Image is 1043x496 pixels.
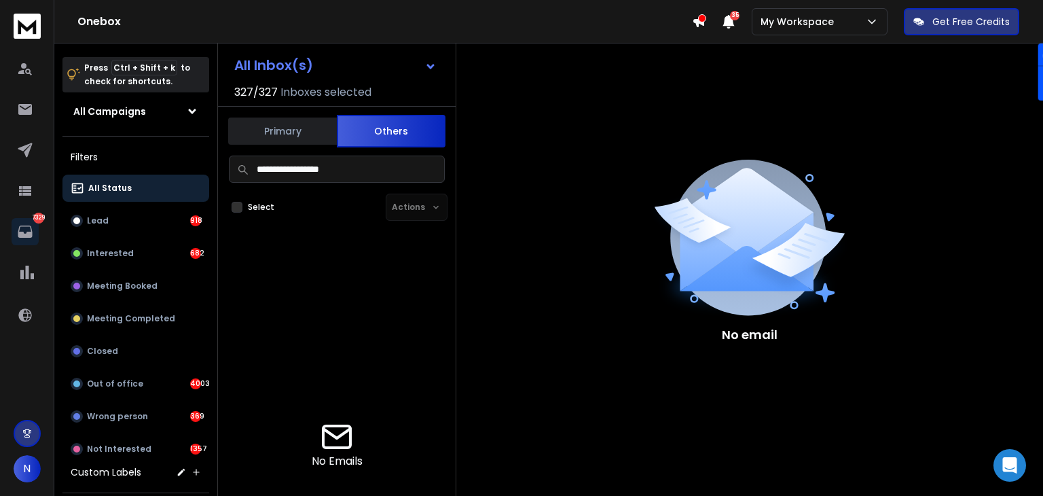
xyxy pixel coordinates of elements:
h3: Inboxes selected [280,84,371,101]
p: Out of office [87,378,143,389]
div: Open Intercom Messenger [993,449,1026,482]
p: Interested [87,248,134,259]
div: 369 [190,411,201,422]
button: Primary [228,116,337,146]
div: 4003 [190,378,201,389]
div: 918 [190,215,201,226]
button: Out of office4003 [62,370,209,397]
button: All Campaigns [62,98,209,125]
p: Meeting Completed [87,313,175,324]
button: Closed [62,338,209,365]
span: Ctrl + Shift + k [111,60,177,75]
h1: All Campaigns [73,105,146,118]
p: No email [722,325,777,344]
p: Lead [87,215,109,226]
div: 1357 [190,444,201,455]
p: Press to check for shortcuts. [84,61,190,88]
button: Others [337,115,445,147]
h3: Filters [62,147,209,166]
button: Not Interested1357 [62,436,209,463]
button: Get Free Credits [904,8,1019,35]
a: 7329 [12,218,39,245]
button: All Status [62,175,209,202]
span: 35 [730,11,739,20]
label: Select [248,202,274,213]
p: All Status [88,183,132,194]
button: Lead918 [62,207,209,234]
h1: All Inbox(s) [234,58,313,72]
button: Wrong person369 [62,403,209,430]
p: 7329 [33,213,44,224]
button: Interested682 [62,240,209,267]
div: 682 [190,248,201,259]
button: N [14,455,41,482]
span: 327 / 327 [234,84,278,101]
h3: Custom Labels [71,465,141,479]
p: My Workspace [761,15,839,29]
img: logo [14,14,41,39]
h1: Onebox [77,14,692,30]
button: All Inbox(s) [223,52,447,79]
p: No Emails [312,453,363,470]
p: Wrong person [87,411,148,422]
p: Meeting Booked [87,281,158,291]
p: Closed [87,346,118,357]
p: Not Interested [87,444,151,455]
button: Meeting Booked [62,272,209,300]
button: Meeting Completed [62,305,209,332]
p: Get Free Credits [932,15,1010,29]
